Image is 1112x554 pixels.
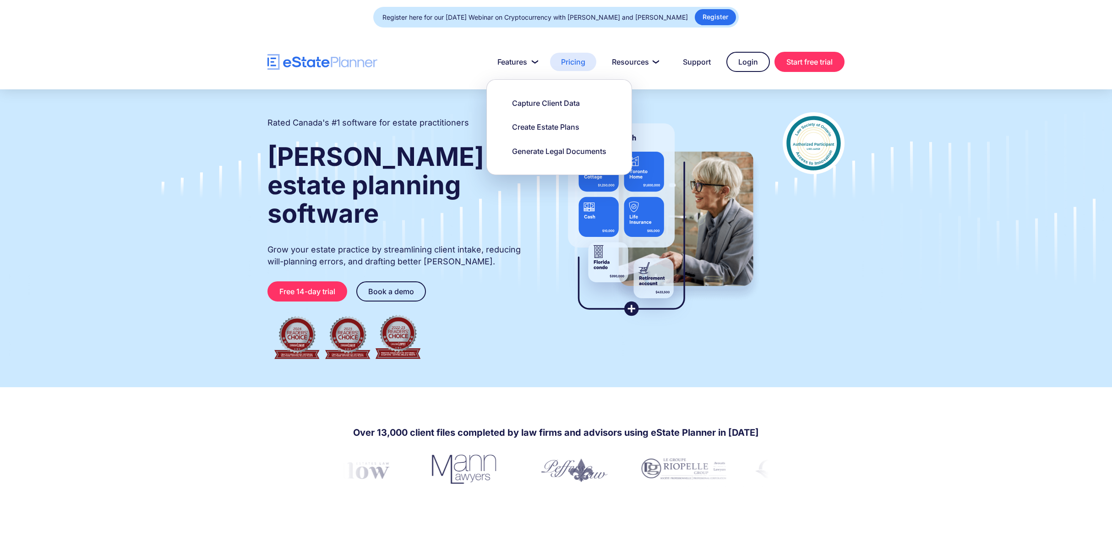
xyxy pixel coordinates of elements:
h2: Rated Canada's #1 software for estate practitioners [267,117,469,129]
a: Start free trial [774,52,845,72]
a: home [267,54,377,70]
img: estate planner showing wills to their clients, using eState Planner, a leading estate planning so... [557,112,764,328]
a: Create Estate Plans [501,117,591,137]
a: Features [486,53,545,71]
a: Register [695,9,736,25]
div: Register here for our [DATE] Webinar on Cryptocurrency with [PERSON_NAME] and [PERSON_NAME] [382,11,688,24]
a: Capture Client Data [501,93,591,113]
div: Create Estate Plans [512,122,579,132]
a: Generate Legal Documents [501,142,618,161]
h4: Over 13,000 client files completed by law firms and advisors using eState Planner in [DATE] [353,426,759,439]
div: Capture Client Data [512,98,580,108]
div: Generate Legal Documents [512,146,606,156]
a: Support [672,53,722,71]
a: Free 14-day trial [267,281,347,302]
a: Resources [601,53,667,71]
a: Login [726,52,770,72]
strong: [PERSON_NAME] and estate planning software [267,141,537,229]
a: Book a demo [356,281,426,302]
p: Grow your estate practice by streamlining client intake, reducing will-planning errors, and draft... [267,244,539,268]
a: Pricing [550,53,596,71]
